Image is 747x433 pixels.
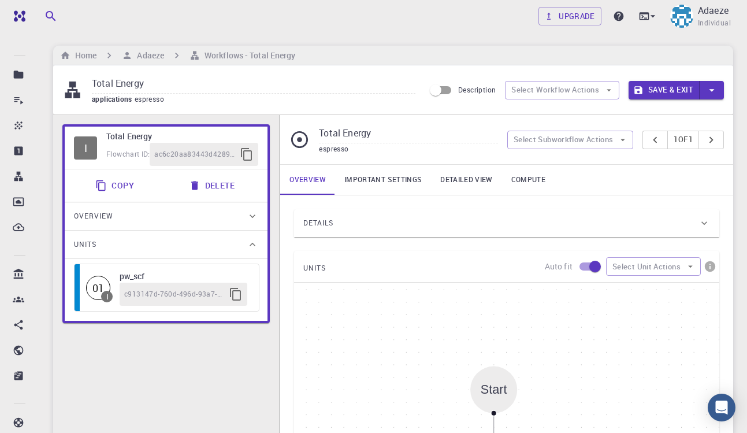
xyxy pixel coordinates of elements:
div: Details [294,209,719,237]
span: espresso [319,144,348,153]
h6: Adaeze [132,49,164,62]
span: espresso [135,94,169,103]
div: I [74,136,97,160]
span: Idle [74,136,97,160]
a: Detailed view [431,165,501,195]
div: Start [470,367,517,413]
span: c913147d-760d-496d-93a7-dc0771034d54 [124,288,224,300]
button: Copy [88,174,143,197]
a: Important settings [335,165,431,195]
button: Select Subworkflow Actions [507,131,634,149]
div: 01 [86,276,110,300]
h6: Home [70,49,96,62]
span: applications [92,94,135,103]
span: Individual [698,17,731,29]
div: Units [65,231,267,258]
span: Support [24,8,66,18]
img: logo [9,10,25,22]
button: Select Unit Actions [606,257,701,276]
span: Idle [86,276,110,300]
a: Upgrade [538,7,601,25]
div: Start [481,383,507,397]
p: Auto fit [545,261,573,272]
p: Adaeze [698,3,729,17]
h6: Workflows - Total Energy [200,49,295,62]
span: Details [303,214,333,232]
span: Overview [74,207,113,225]
button: Select Workflow Actions [505,81,619,99]
a: Overview [280,165,335,195]
a: Compute [502,165,555,195]
span: Description [458,85,496,94]
div: I [106,293,108,300]
div: pager [642,131,724,149]
nav: breadcrumb [58,49,298,62]
button: 1of1 [667,131,699,149]
span: Units [74,235,96,254]
button: Delete [182,174,244,197]
button: info [701,257,719,276]
button: Save & Exit [629,81,700,99]
span: Flowchart ID: [106,149,150,158]
h6: Total Energy [106,130,258,143]
span: ac6c20aa83443d4289cd80a2 [154,149,235,160]
img: Adaeze [670,5,693,28]
h6: pw_scf [120,270,247,283]
span: UNITS [303,259,326,277]
div: Overview [65,202,267,230]
div: Open Intercom Messenger [708,394,735,421]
